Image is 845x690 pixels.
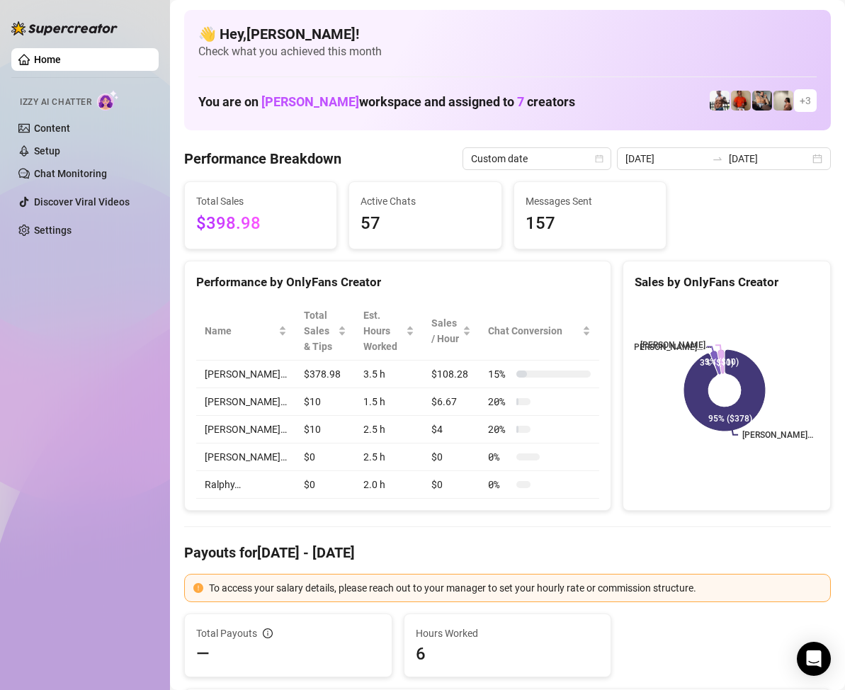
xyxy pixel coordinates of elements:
[710,91,730,111] img: JUSTIN
[34,225,72,236] a: Settings
[196,643,210,665] span: —
[488,477,511,492] span: 0 %
[731,91,751,111] img: Justin
[295,416,355,443] td: $10
[263,628,273,638] span: info-circle
[295,388,355,416] td: $10
[184,149,341,169] h4: Performance Breakdown
[488,323,579,339] span: Chat Conversion
[423,361,480,388] td: $108.28
[712,153,723,164] span: to
[488,394,511,409] span: 20 %
[198,24,817,44] h4: 👋 Hey, [PERSON_NAME] !
[471,148,603,169] span: Custom date
[431,315,460,346] span: Sales / Hour
[416,643,600,665] span: 6
[423,471,480,499] td: $0
[625,151,706,166] input: Start date
[488,422,511,437] span: 20 %
[363,307,402,354] div: Est. Hours Worked
[193,583,203,593] span: exclamation-circle
[196,302,295,361] th: Name
[480,302,599,361] th: Chat Conversion
[361,193,489,209] span: Active Chats
[34,145,60,157] a: Setup
[34,196,130,208] a: Discover Viral Videos
[416,626,600,641] span: Hours Worked
[797,642,831,676] div: Open Intercom Messenger
[196,388,295,416] td: [PERSON_NAME]…
[34,168,107,179] a: Chat Monitoring
[526,193,654,209] span: Messages Sent
[209,580,822,596] div: To access your salary details, please reach out to your manager to set your hourly rate or commis...
[423,416,480,443] td: $4
[11,21,118,35] img: logo-BBDzfeDw.svg
[423,388,480,416] td: $6.67
[196,193,325,209] span: Total Sales
[488,449,511,465] span: 0 %
[355,471,422,499] td: 2.0 h
[361,210,489,237] span: 57
[712,153,723,164] span: swap-right
[526,210,654,237] span: 157
[355,361,422,388] td: 3.5 h
[355,388,422,416] td: 1.5 h
[184,543,831,562] h4: Payouts for [DATE] - [DATE]
[196,471,295,499] td: Ralphy…
[423,443,480,471] td: $0
[196,626,257,641] span: Total Payouts
[196,416,295,443] td: [PERSON_NAME]…
[488,366,511,382] span: 15 %
[34,54,61,65] a: Home
[295,302,355,361] th: Total Sales & Tips
[196,210,325,237] span: $398.98
[205,323,276,339] span: Name
[517,94,524,109] span: 7
[635,273,819,292] div: Sales by OnlyFans Creator
[196,443,295,471] td: [PERSON_NAME]…
[196,361,295,388] td: [PERSON_NAME]…
[295,443,355,471] td: $0
[773,91,793,111] img: Ralphy
[295,471,355,499] td: $0
[355,443,422,471] td: 2.5 h
[800,93,811,108] span: + 3
[304,307,335,354] span: Total Sales & Tips
[355,416,422,443] td: 2.5 h
[198,44,817,60] span: Check what you achieved this month
[729,151,810,166] input: End date
[640,341,711,351] text: [PERSON_NAME]…
[34,123,70,134] a: Content
[261,94,359,109] span: [PERSON_NAME]
[196,273,599,292] div: Performance by OnlyFans Creator
[198,94,575,110] h1: You are on workspace and assigned to creators
[97,90,119,111] img: AI Chatter
[595,154,603,163] span: calendar
[423,302,480,361] th: Sales / Hour
[752,91,772,111] img: George
[295,361,355,388] td: $378.98
[20,96,91,109] span: Izzy AI Chatter
[742,430,813,440] text: [PERSON_NAME]…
